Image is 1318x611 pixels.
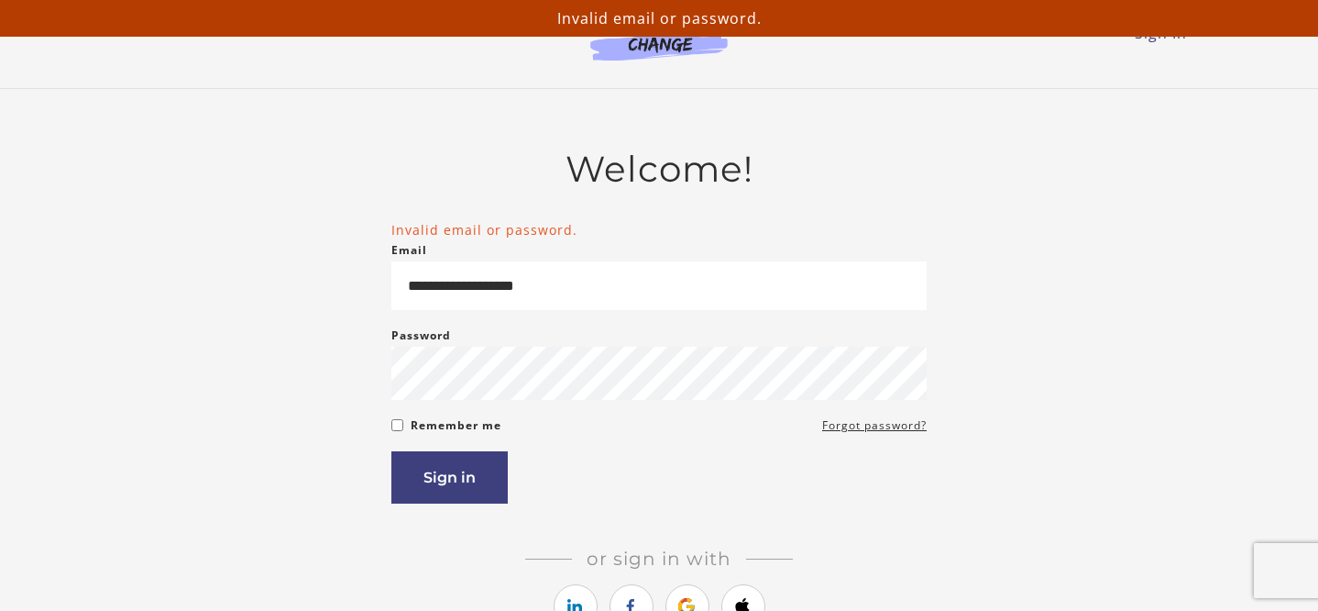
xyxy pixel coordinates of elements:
[572,548,746,570] span: Or sign in with
[7,7,1311,29] p: Invalid email or password.
[391,239,427,261] label: Email
[391,220,927,239] li: Invalid email or password.
[391,325,451,347] label: Password
[411,415,501,437] label: Remember me
[822,415,927,437] a: Forgot password?
[571,18,747,61] img: Agents of Change Logo
[391,451,508,504] button: Sign in
[391,148,927,191] h2: Welcome!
